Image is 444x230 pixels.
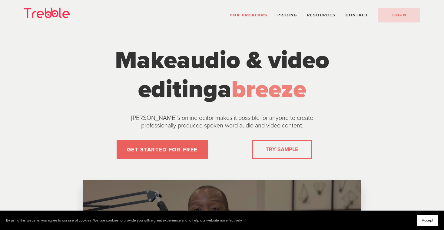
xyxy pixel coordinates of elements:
a: LOGIN [378,8,420,22]
a: GET STARTED FOR FREE [117,140,208,159]
button: Accept [417,215,438,226]
p: By using this website, you agree to our use of cookies. We use cookies to provide you with a grea... [6,218,243,223]
a: Contact [346,13,368,18]
span: breeze [231,75,306,104]
img: Trebble [24,8,70,18]
span: LOGIN [392,13,406,18]
a: Pricing [277,13,297,18]
p: [PERSON_NAME]’s online editor makes it possible for anyone to create professionally produced spok... [116,114,328,130]
span: editing [138,75,218,104]
a: For Creators [230,13,267,18]
span: Accept [422,218,433,222]
h1: Make a [108,46,336,104]
span: Resources [307,13,336,18]
span: audio & video [177,46,329,75]
a: TRY SAMPLE [263,143,300,155]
